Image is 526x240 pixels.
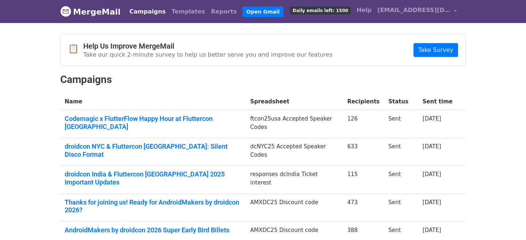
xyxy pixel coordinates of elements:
img: MergeMail logo [60,6,71,17]
td: 473 [343,194,384,221]
a: Open Gmail [243,7,283,17]
a: [EMAIL_ADDRESS][DOMAIN_NAME] [374,3,460,20]
a: Thanks for joining us! Ready for AndroidMakers by droidcon 2026? [65,198,241,214]
a: Take Survey [413,43,458,57]
a: [DATE] [423,171,441,178]
a: [DATE] [423,143,441,150]
th: Status [384,93,418,110]
a: MergeMail [60,4,121,19]
th: Recipients [343,93,384,110]
td: 633 [343,138,384,166]
h4: Help Us Improve MergeMail [83,42,332,50]
a: Help [354,3,374,18]
td: Sent [384,194,418,221]
td: AMXDC25 Discount code [246,194,343,221]
a: [DATE] [423,115,441,122]
span: [EMAIL_ADDRESS][DOMAIN_NAME] [377,6,450,15]
p: Take our quick 2-minute survey to help us better serve you and improve our features [83,51,332,58]
a: Reports [208,4,240,19]
a: [DATE] [423,199,441,206]
td: 115 [343,166,384,194]
a: droidcon NYC & Fluttercon [GEOGRAPHIC_DATA]: Silent Disco Format [65,142,241,158]
a: Templates [168,4,208,19]
td: Sent [384,166,418,194]
a: Daily emails left: 1500 [287,3,354,18]
a: [DATE] [423,227,441,233]
a: droidcon India & Fluttercon [GEOGRAPHIC_DATA] 2025 Important Updates [65,170,241,186]
a: AndroidMakers by droidcon 2026 Super Early Bird Billets [65,226,241,234]
td: dcNYC25 Accepted Speaker Codes [246,138,343,166]
a: Codemagic x FlutterFlow Happy Hour at Fluttercon [GEOGRAPHIC_DATA] [65,115,241,130]
a: Campaigns [126,4,168,19]
td: responses dcIndia Ticket interest [246,166,343,194]
span: 📋 [68,43,83,54]
th: Spreadsheet [246,93,343,110]
td: Sent [384,110,418,138]
h2: Campaigns [60,73,466,86]
span: Daily emails left: 1500 [290,7,351,15]
th: Name [60,93,246,110]
td: Sent [384,138,418,166]
td: ftcon25usa Accepted Speaker Codes [246,110,343,138]
td: 126 [343,110,384,138]
th: Sent time [418,93,457,110]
